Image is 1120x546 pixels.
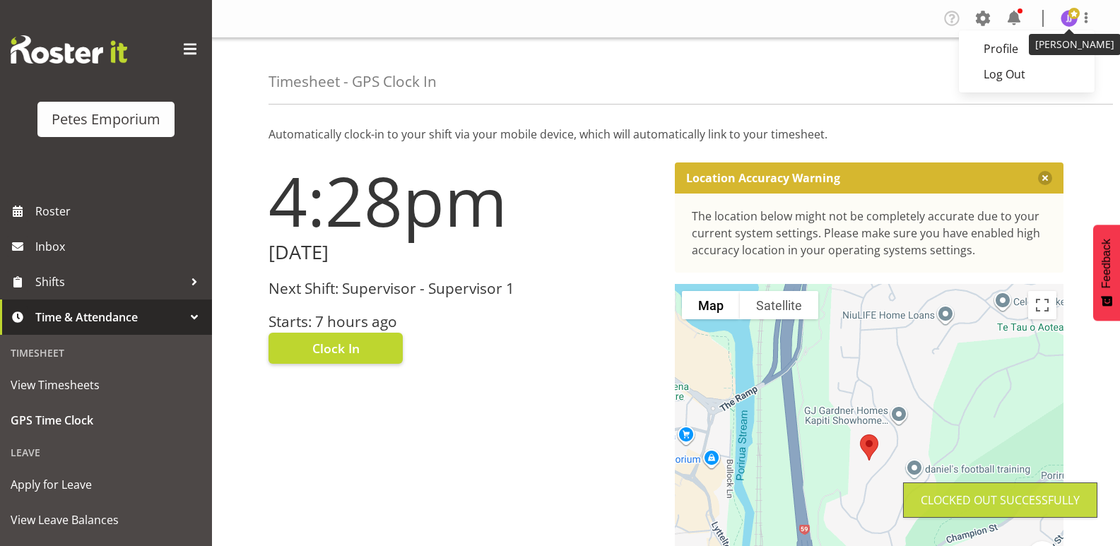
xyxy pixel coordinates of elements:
span: View Leave Balances [11,509,201,530]
a: GPS Time Clock [4,403,208,438]
span: Apply for Leave [11,474,201,495]
button: Show satellite imagery [740,291,818,319]
span: Feedback [1100,239,1113,288]
div: Petes Emporium [52,109,160,130]
h4: Timesheet - GPS Clock In [269,73,437,90]
img: Rosterit website logo [11,35,127,64]
a: Log Out [959,61,1095,87]
div: The location below might not be completely accurate due to your current system settings. Please m... [692,208,1047,259]
button: Close message [1038,171,1052,185]
a: View Leave Balances [4,502,208,538]
h3: Starts: 7 hours ago [269,314,658,330]
a: Apply for Leave [4,467,208,502]
span: Shifts [35,271,184,292]
a: View Timesheets [4,367,208,403]
h1: 4:28pm [269,162,658,239]
a: Profile [959,36,1095,61]
div: Clocked out Successfully [921,492,1080,509]
span: Time & Attendance [35,307,184,328]
h3: Next Shift: Supervisor - Supervisor 1 [269,280,658,297]
span: View Timesheets [11,374,201,396]
span: Clock In [312,339,360,357]
span: Roster [35,201,205,222]
p: Automatically clock-in to your shift via your mobile device, which will automatically link to you... [269,126,1063,143]
img: janelle-jonkers702.jpg [1061,10,1078,27]
span: GPS Time Clock [11,410,201,431]
div: Leave [4,438,208,467]
h2: [DATE] [269,242,658,263]
p: Location Accuracy Warning [686,171,840,185]
button: Clock In [269,333,403,364]
button: Toggle fullscreen view [1028,291,1056,319]
button: Show street map [682,291,740,319]
span: Inbox [35,236,205,257]
button: Feedback - Show survey [1093,225,1120,321]
div: Timesheet [4,338,208,367]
